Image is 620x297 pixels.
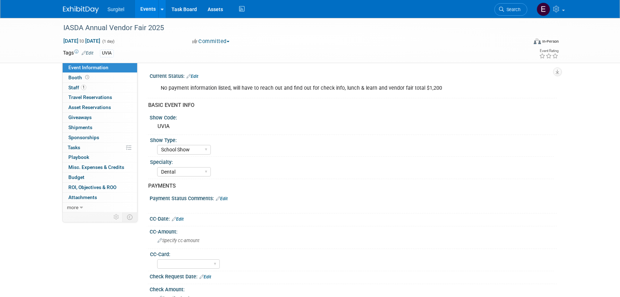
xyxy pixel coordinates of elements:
div: CC-Card: [150,249,554,258]
div: PAYMENTS [148,182,552,190]
span: Booth not reserved yet [84,75,91,80]
div: UVIA [100,49,114,57]
div: Specialty: [150,157,554,166]
td: Personalize Event Tab Strip [110,212,123,222]
div: BASIC EVENT INFO [148,102,552,109]
span: Sponsorships [68,135,99,140]
span: Asset Reservations [68,104,111,110]
span: Tasks [68,145,80,150]
span: 1 [81,85,86,90]
a: Travel Reservations [63,93,137,102]
span: Staff [68,85,86,90]
span: Misc. Expenses & Credits [68,164,124,170]
span: Surgitel [107,6,124,12]
a: ROI, Objectives & ROO [63,183,137,192]
span: more [67,204,78,210]
div: UVIA [155,121,552,132]
div: No payment information listed, will have to reach out and find out for check info, lunch & learn ... [156,81,478,95]
a: Booth [63,73,137,82]
span: to [78,38,85,44]
a: Giveaways [63,113,137,122]
a: Attachments [63,193,137,202]
a: Shipments [63,123,137,132]
div: In-Person [542,39,559,44]
span: Budget [68,174,84,180]
div: Event Rating [539,49,558,53]
span: Playbook [68,154,89,160]
a: Budget [63,173,137,182]
span: Specify cc-amount [158,238,199,243]
div: CC-Date: [150,213,557,223]
div: CC-Amount: [150,226,557,235]
div: Check Amount: [150,284,557,293]
div: Show Code: [150,112,557,121]
a: Edit [172,217,184,222]
img: Event Coordinator [537,3,550,16]
span: Giveaways [68,114,92,120]
span: Travel Reservations [68,94,112,100]
a: Event Information [63,63,137,72]
a: Tasks [63,143,137,152]
a: Edit [199,274,211,279]
a: Misc. Expenses & Credits [63,162,137,172]
a: Edit [187,74,198,79]
td: Tags [63,49,93,57]
span: [DATE] [DATE] [63,38,101,44]
span: (1 day) [102,39,115,44]
button: Committed [190,38,232,45]
a: Edit [82,51,93,56]
a: Playbook [63,152,137,162]
div: Event Format [485,37,559,48]
span: Attachments [68,194,97,200]
img: ExhibitDay [63,6,99,13]
div: IASDA Annual Vendor Fair 2025 [61,22,517,34]
img: Format-Inperson.png [534,38,541,44]
span: Booth [68,75,91,80]
span: Search [504,7,520,12]
a: Asset Reservations [63,103,137,112]
a: Sponsorships [63,133,137,142]
div: Check Request Date: [150,271,557,280]
span: ROI, Objectives & ROO [68,184,116,190]
a: Search [494,3,527,16]
div: Current Status: [150,71,557,80]
div: Show Type: [150,135,554,144]
span: Shipments [68,124,92,130]
div: Payment Status Comments: [150,193,557,202]
td: Toggle Event Tabs [123,212,137,222]
a: more [63,203,137,212]
a: Edit [216,196,228,201]
a: Staff1 [63,83,137,93]
span: Event Information [68,65,108,70]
